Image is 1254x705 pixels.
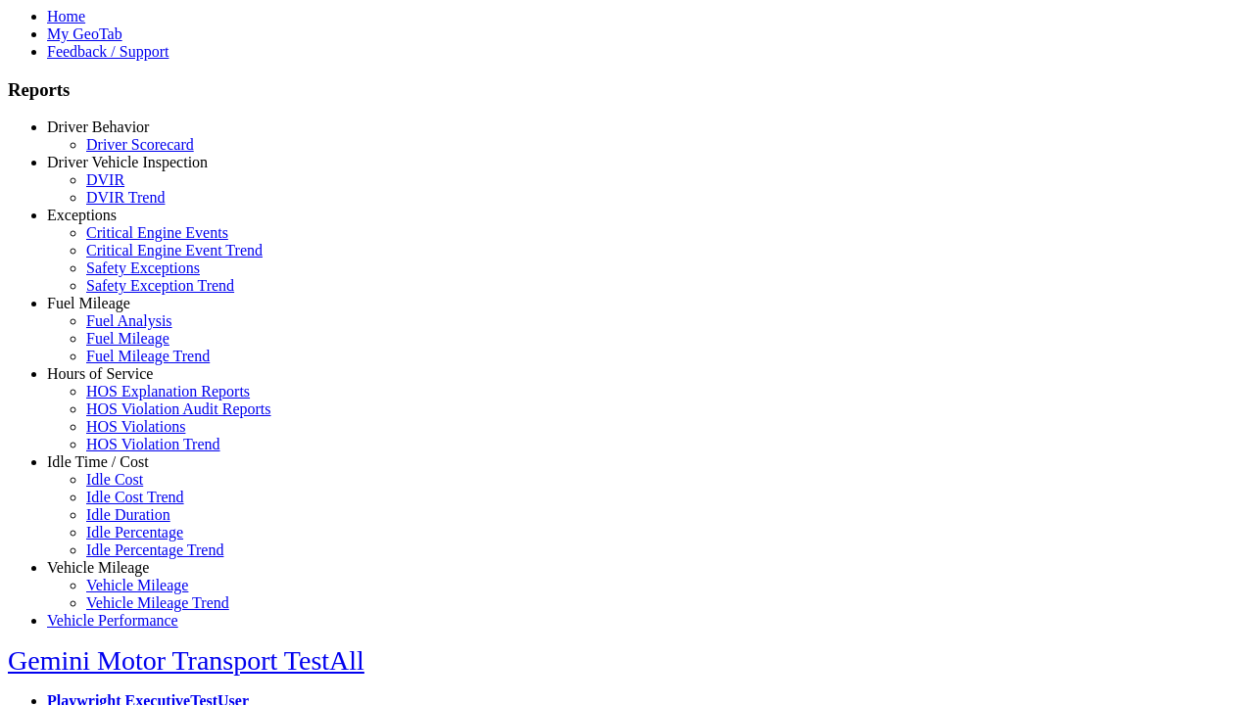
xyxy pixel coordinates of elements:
a: HOS Violation Audit Reports [86,400,271,417]
a: Idle Cost [86,471,143,488]
a: Fuel Mileage [86,330,169,347]
a: Exceptions [47,207,117,223]
a: Fuel Analysis [86,312,172,329]
a: Vehicle Mileage [86,577,188,593]
h3: Reports [8,79,1246,101]
a: Gemini Motor Transport TestAll [8,645,364,676]
a: Fuel Mileage Trend [86,348,210,364]
a: Safety Exception Trend [86,277,234,294]
a: HOS Violation Trend [86,436,220,452]
a: Driver Behavior [47,118,149,135]
a: Fuel Mileage [47,295,130,311]
a: My GeoTab [47,25,122,42]
a: Home [47,8,85,24]
a: HOS Violations [86,418,185,435]
a: DVIR [86,171,124,188]
a: Idle Time / Cost [47,453,149,470]
a: Safety Exceptions [86,259,200,276]
a: Feedback / Support [47,43,169,60]
a: Critical Engine Events [86,224,228,241]
a: Driver Vehicle Inspection [47,154,208,170]
a: Vehicle Mileage Trend [86,594,229,611]
a: Idle Percentage [86,524,183,540]
a: Hours of Service [47,365,153,382]
a: Idle Duration [86,506,170,523]
a: Idle Cost Trend [86,489,184,505]
a: HOS Explanation Reports [86,383,250,399]
a: DVIR Trend [86,189,165,206]
a: Critical Engine Event Trend [86,242,263,258]
a: Idle Percentage Trend [86,541,223,558]
a: Vehicle Mileage [47,559,149,576]
a: Driver Scorecard [86,136,194,153]
a: Vehicle Performance [47,612,178,629]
